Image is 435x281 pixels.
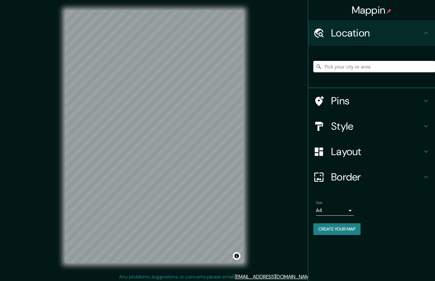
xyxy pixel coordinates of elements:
[308,88,435,114] div: Pins
[352,4,392,16] h4: Mappin
[119,273,314,281] p: Any problems, suggestions, or concerns please email .
[308,139,435,164] div: Layout
[331,171,422,183] h4: Border
[308,20,435,46] div: Location
[331,95,422,107] h4: Pins
[313,223,361,235] button: Create your map
[331,27,422,39] h4: Location
[308,114,435,139] div: Style
[331,145,422,158] h4: Layout
[65,10,244,263] canvas: Map
[233,252,240,260] button: Toggle attribution
[316,200,323,206] label: Size
[331,120,422,133] h4: Style
[379,256,428,274] iframe: Help widget launcher
[313,61,435,72] input: Pick your city or area
[387,9,392,14] img: pin-icon.png
[316,206,354,216] div: A4
[308,164,435,190] div: Border
[235,273,313,280] a: [EMAIL_ADDRESS][DOMAIN_NAME]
